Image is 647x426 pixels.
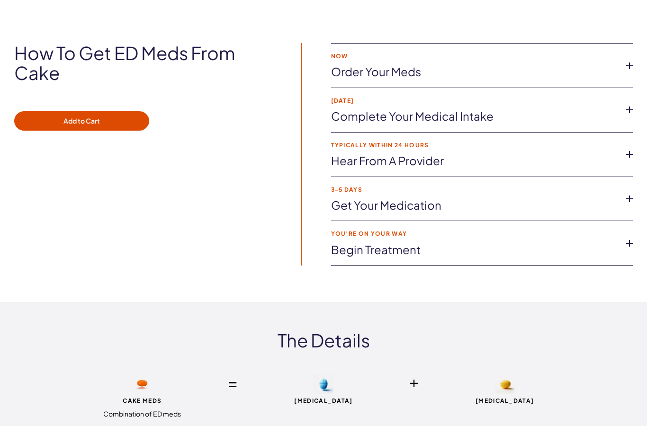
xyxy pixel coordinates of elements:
[331,109,618,125] a: Complete Your Medical Intake
[419,398,591,404] span: [MEDICAL_DATA]
[331,242,618,258] a: Begin treatment
[331,98,618,104] strong: [DATE]
[331,64,618,80] a: Order your meds
[495,374,515,394] img: Tadalafill
[331,53,618,60] strong: Now
[14,112,149,132] button: Add to Cart
[56,410,228,419] span: Combination of ED meds
[314,374,333,395] img: Sidenafil
[238,398,410,404] span: [MEDICAL_DATA]
[331,231,618,237] strong: You’re on your way
[331,142,618,149] strong: Typically within 24 hours
[331,153,618,169] a: Hear from a provider
[132,374,152,394] img: Cake Med
[56,398,228,404] span: CAKE MEDS
[56,331,591,351] h2: The Details
[14,44,274,83] h2: How to get ED Meds from Cake
[331,187,618,193] strong: 3-5 days
[331,198,618,214] a: Get your medication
